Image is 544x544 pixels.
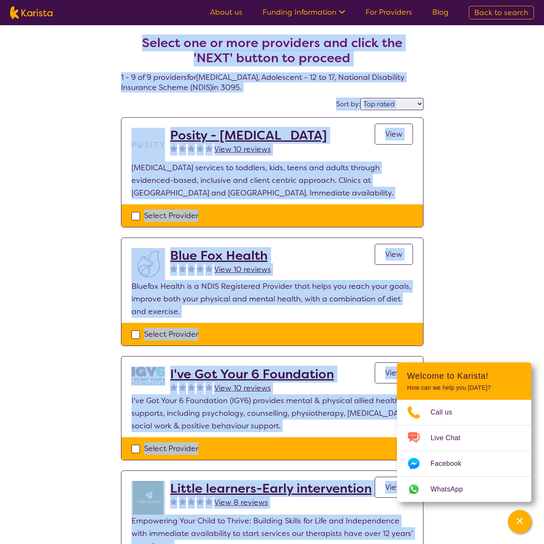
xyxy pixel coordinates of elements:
a: View [375,244,413,265]
img: fullstar [205,383,213,391]
img: aw0qclyvxjfem2oefjis.jpg [131,367,165,385]
img: lyehhyr6avbivpacwqcf.png [131,248,165,280]
img: fullstar [170,498,177,505]
img: fullstar [170,383,177,391]
span: View 10 reviews [214,264,271,275]
img: fullstar [197,145,204,152]
button: Channel Menu [508,510,531,533]
p: How can we help you [DATE]? [407,384,521,391]
img: Karista logo [10,6,53,19]
img: t1bslo80pcylnzwjhndq.png [131,128,165,161]
a: View [375,477,413,498]
img: fullstar [188,265,195,272]
p: I've Got Your 6 Foundation (IGY6) provides mental & physical allied health supports, including ps... [131,394,413,432]
div: Channel Menu [397,362,531,502]
img: fullstar [205,145,213,152]
span: View 10 reviews [214,144,271,154]
img: fullstar [188,145,195,152]
img: fullstar [170,265,177,272]
img: fullstar [197,265,204,272]
img: fullstar [179,383,186,391]
a: Posity - [MEDICAL_DATA] [170,128,327,143]
span: Facebook [431,457,471,470]
img: fullstar [205,265,213,272]
ul: Choose channel [397,400,531,502]
a: For Providers [365,7,412,17]
a: Funding Information [263,7,345,17]
a: View [375,362,413,383]
a: Blog [432,7,449,17]
a: Blue Fox Health [170,248,271,263]
img: f55hkdaos5cvjyfbzwno.jpg [131,481,165,515]
a: View [375,124,413,145]
a: Back to search [469,6,534,19]
span: View [385,368,402,378]
span: Call us [431,406,463,419]
a: Web link opens in a new tab. [397,477,531,502]
p: [MEDICAL_DATA] services to toddlers, kids, teens and adults through evidenced-based, inclusive an... [131,161,413,199]
a: View 8 reviews [214,496,268,509]
img: fullstar [188,498,195,505]
label: Sort by: [336,100,360,108]
a: View 10 reviews [214,263,271,276]
a: I've Got Your 6 Foundation [170,367,334,382]
span: WhatsApp [431,483,473,496]
h2: Welcome to Karista! [407,371,521,381]
a: Little learners-Early intervention [170,481,372,496]
img: fullstar [179,498,186,505]
span: View 8 reviews [214,497,268,507]
span: Back to search [474,8,528,18]
a: View 10 reviews [214,382,271,394]
a: About us [210,7,242,17]
span: View [385,129,402,139]
p: Bluefox Health is a NDIS Registered Provider that helps you reach your goals, improve both your p... [131,280,413,318]
img: fullstar [179,145,186,152]
span: View [385,482,402,492]
img: fullstar [188,383,195,391]
img: fullstar [179,265,186,272]
span: Live Chat [431,432,470,444]
h2: Select one or more providers and click the 'NEXT' button to proceed [131,35,413,66]
a: View 10 reviews [214,143,271,156]
img: fullstar [197,498,204,505]
img: fullstar [170,145,177,152]
span: View 10 reviews [214,383,271,393]
span: View [385,249,402,259]
img: fullstar [197,383,204,391]
h4: 1 - 9 of 9 providers for [MEDICAL_DATA] , Adolescent - 12 to 17 , National Disability Insurance S... [121,15,423,92]
img: fullstar [205,498,213,505]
